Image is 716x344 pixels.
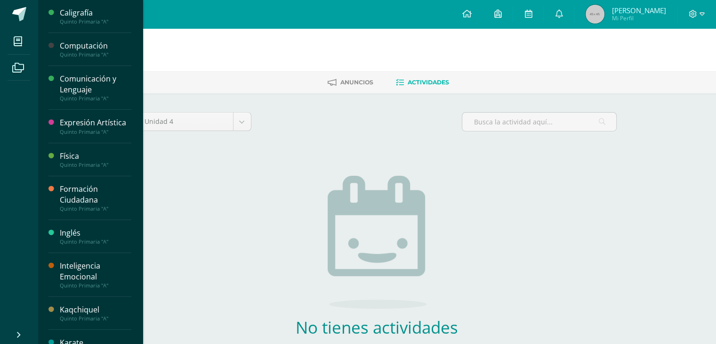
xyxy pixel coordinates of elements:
[60,74,131,95] div: Comunicación y Lenguaje
[60,117,131,135] a: Expresión ArtísticaQuinto Primaria "A"
[60,184,131,212] a: Formación CiudadanaQuinto Primaria "A"
[60,74,131,102] a: Comunicación y LenguajeQuinto Primaria "A"
[60,162,131,168] div: Quinto Primaria "A"
[60,228,131,238] div: Inglés
[60,8,131,18] div: Caligrafía
[60,51,131,58] div: Quinto Primaria "A"
[60,261,131,282] div: Inteligencia Emocional
[145,113,226,131] span: Unidad 4
[611,6,666,15] span: [PERSON_NAME]
[60,238,131,245] div: Quinto Primaria "A"
[137,113,251,131] a: Unidad 4
[60,282,131,289] div: Quinto Primaria "A"
[60,228,131,245] a: InglésQuinto Primaria "A"
[328,75,373,90] a: Anuncios
[60,261,131,289] a: Inteligencia EmocionalQuinto Primaria "A"
[60,117,131,128] div: Expresión Artística
[60,205,131,212] div: Quinto Primaria "A"
[60,41,131,51] div: Computación
[462,113,616,131] input: Busca la actividad aquí...
[60,129,131,135] div: Quinto Primaria "A"
[60,304,131,322] a: KaqchiquelQuinto Primaria "A"
[238,316,516,338] h2: No tienes actividades
[60,8,131,25] a: CaligrafíaQuinto Primaria "A"
[60,151,131,168] a: FísicaQuinto Primaria "A"
[340,79,373,86] span: Anuncios
[60,184,131,205] div: Formación Ciudadana
[60,151,131,162] div: Física
[396,75,449,90] a: Actividades
[408,79,449,86] span: Actividades
[60,41,131,58] a: ComputaciónQuinto Primaria "A"
[60,95,131,102] div: Quinto Primaria "A"
[60,304,131,315] div: Kaqchiquel
[60,315,131,322] div: Quinto Primaria "A"
[60,18,131,25] div: Quinto Primaria "A"
[611,14,666,22] span: Mi Perfil
[328,176,426,309] img: no_activities.png
[586,5,604,24] img: 45x45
